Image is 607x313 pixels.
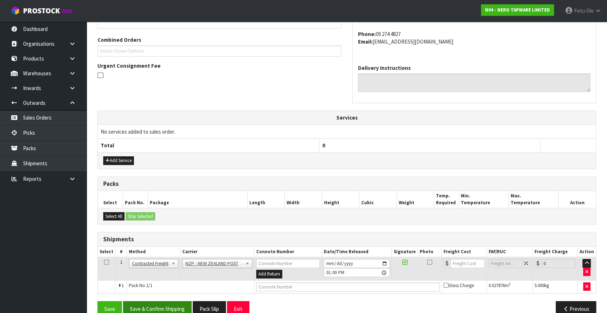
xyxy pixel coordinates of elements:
[509,282,511,286] sup: 3
[123,191,148,208] th: Pack No.
[322,247,392,257] th: Date/Time Released
[444,282,474,289] span: Glass Charge
[485,7,550,13] strong: N04 - NERO TAPWARE LIMITED
[489,259,523,268] input: Freight Adjustment
[459,191,509,208] th: Min. Temperature
[146,282,152,289] span: 1/1
[247,191,285,208] th: Length
[115,247,127,257] th: #
[397,191,434,208] th: Weight
[392,247,418,257] th: Signature
[358,38,372,45] strong: email
[322,142,325,149] span: 0
[486,247,532,257] th: FAF/RUC
[359,191,397,208] th: Cubic
[586,7,594,14] span: Olo
[98,139,319,152] th: Total
[256,270,282,278] button: Add Return
[98,191,123,208] th: Select
[180,247,254,257] th: Carrier
[533,247,578,257] th: Freight Charge
[127,280,254,293] td: Pack No.
[11,6,20,15] img: cube-alt.png
[481,4,554,16] a: N04 - NERO TAPWARE LIMITED
[103,180,590,187] h3: Packs
[97,36,141,44] label: Combined Orders
[61,8,73,15] small: WMS
[489,282,505,289] span: 0.027876
[358,64,411,72] label: Delivery Instructions
[358,30,590,46] address: 09 274 4827 [EMAIL_ADDRESS][DOMAIN_NAME]
[577,247,596,257] th: Action
[254,247,322,257] th: Connote Number
[534,282,544,289] span: 5.000
[256,282,440,291] input: Connote Number
[120,259,122,265] span: 1
[103,156,134,165] button: Add Service
[450,259,485,268] input: Freight Cost
[185,259,243,268] span: NZP - NEW ZEALAND POST
[541,259,576,268] input: Freight Charge
[122,282,124,289] span: 1
[98,247,115,257] th: Select
[148,191,247,208] th: Package
[509,191,559,208] th: Max. Temperature
[559,191,596,208] th: Action
[256,259,320,268] input: Connote Number
[441,247,486,257] th: Freight Cost
[358,31,376,37] strong: phone
[533,280,578,293] td: kg
[103,236,590,243] h3: Shipments
[127,247,180,257] th: Method
[132,259,169,268] span: Contracted Freight
[434,191,459,208] th: Temp. Required
[322,191,359,208] th: Height
[486,280,532,293] td: m
[418,247,442,257] th: Photo
[23,6,60,15] span: ProStock
[126,212,155,221] button: Ship Selected
[97,62,161,70] label: Urgent Consignment Fee
[98,111,596,125] th: Services
[285,191,322,208] th: Width
[574,7,585,14] span: Fetu
[98,125,596,138] td: No services added to sales order.
[103,212,125,221] button: Select All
